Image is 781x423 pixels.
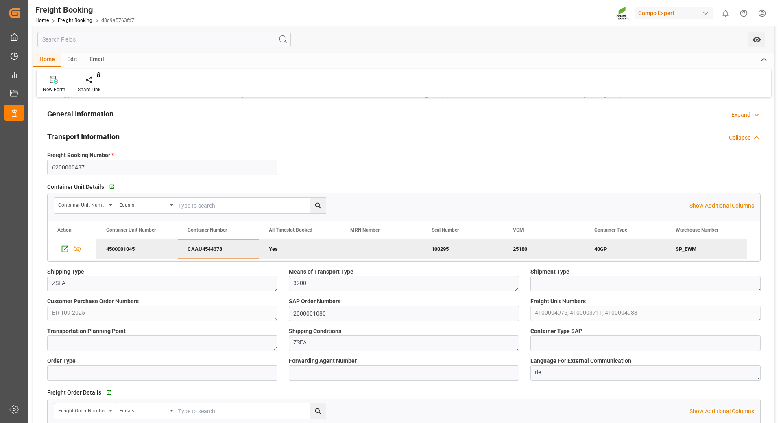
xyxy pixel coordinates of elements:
[310,198,326,213] button: search button
[47,151,114,160] span: Freight Booking Number
[289,276,519,291] textarea: 3200
[422,239,503,259] div: 100295
[716,4,735,22] button: show 0 new notifications
[503,239,585,259] div: 25180
[33,53,61,67] div: Home
[729,134,750,142] div: Collapse
[530,365,761,381] textarea: de
[432,227,459,233] span: Seal Number
[58,199,106,209] div: Container Unit Number
[115,403,176,419] button: open menu
[530,267,569,276] span: Shipment Type
[227,93,294,99] span: Booking confirmation received
[289,335,519,351] textarea: ZSEA
[49,93,83,99] span: Booking placed
[58,18,92,23] a: Freight Booking
[289,297,340,306] span: SAP Order Numbers
[530,357,631,365] span: Language For External Communication
[594,240,656,259] div: 40GP
[54,403,115,419] button: open menu
[61,53,83,67] div: Edit
[530,306,761,321] textarea: 4100004976; 4100003711; 4100004983
[406,93,469,99] span: [PERSON_NAME] left the POL
[43,86,65,93] div: New Form
[584,93,659,99] span: [PERSON_NAME] reached the POD
[269,227,312,233] span: All Timeslot Booked
[635,7,713,19] div: Compo Expert
[115,198,176,213] button: open menu
[47,267,84,276] span: Shipping Type
[35,4,134,16] div: Freight Booking
[635,5,716,21] button: Compo Expert
[96,239,747,259] div: Press SPACE to deselect this row.
[616,6,629,20] img: Screenshot%202023-09-29%20at%2010.02.21.png_1712312052.png
[289,327,341,335] span: Shipping Conditions
[676,227,718,233] span: Warehouse Number
[47,297,139,306] span: Customer Purchase Order Numbers
[735,4,753,22] button: Help Center
[119,405,167,414] div: Equals
[594,227,627,233] span: Container Type
[513,227,524,233] span: VGM
[689,202,754,210] p: Show Additional Columns
[47,108,113,119] h2: General Information
[269,240,331,259] div: Yes
[530,297,586,306] span: Freight Unit Numbers
[289,357,357,365] span: Forwarding Agent Number
[54,198,115,213] button: open menu
[47,183,104,191] span: Container Unit Details
[47,388,101,397] span: Freight Order Details
[47,131,120,142] h2: Transport Information
[106,227,156,233] span: Container Unit Number
[83,53,110,67] div: Email
[48,239,96,259] div: Press SPACE to deselect this row.
[47,306,277,321] textarea: BR 109-2025
[178,239,259,259] div: CAAU4544378
[350,227,380,233] span: MRN Number
[96,239,178,259] div: 4500001045
[530,327,582,335] span: Container Type SAP
[47,276,277,291] textarea: ZSEA
[57,227,72,233] div: Action
[289,267,353,276] span: Means of Transport Type
[666,239,747,259] div: SP_EWM
[176,403,326,419] input: Type to search
[176,198,326,213] input: Type to search
[731,111,750,119] div: Expand
[310,403,326,419] button: search button
[47,327,126,335] span: Transportation Planning Point
[748,32,765,47] button: open menu
[689,407,754,416] p: Show Additional Columns
[119,199,167,209] div: Equals
[37,32,291,47] input: Search Fields
[35,18,49,23] a: Home
[58,405,106,414] div: Freight Order Number
[188,227,227,233] span: Container Number
[47,357,76,365] span: Order Type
